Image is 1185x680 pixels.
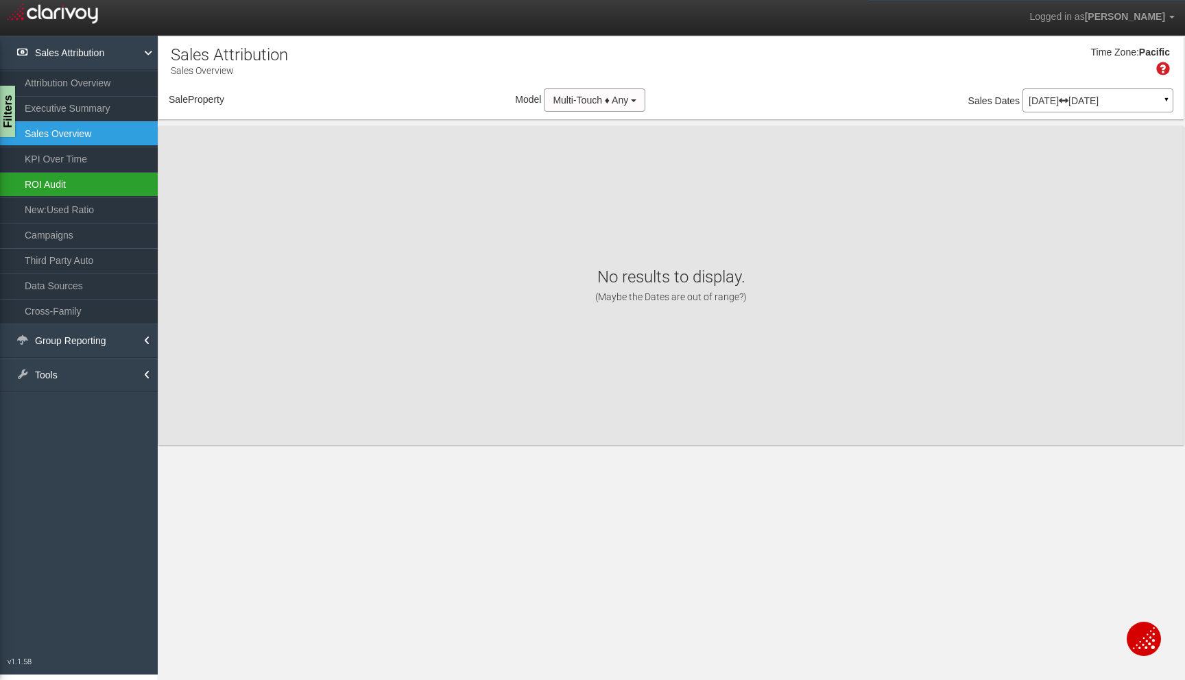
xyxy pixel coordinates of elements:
button: Multi-Touch ♦ Any [544,88,645,112]
h1: Sales Attribution [171,46,288,64]
span: Sales [968,95,992,106]
span: Dates [995,95,1020,106]
a: ▼ [1160,92,1173,114]
span: [PERSON_NAME] [1085,11,1165,22]
span: Logged in as [1029,11,1084,22]
a: Logged in as[PERSON_NAME] [1019,1,1185,34]
span: Multi-Touch ♦ Any [553,95,628,106]
h1: No results to display. [172,267,1170,304]
div: Pacific [1139,46,1170,60]
div: Time Zone: [1086,46,1139,60]
p: Sales Overview [171,60,288,77]
span: Sale [169,94,188,105]
span: (Maybe the Dates are out of range?) [595,291,747,302]
p: [DATE] [DATE] [1029,96,1167,106]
